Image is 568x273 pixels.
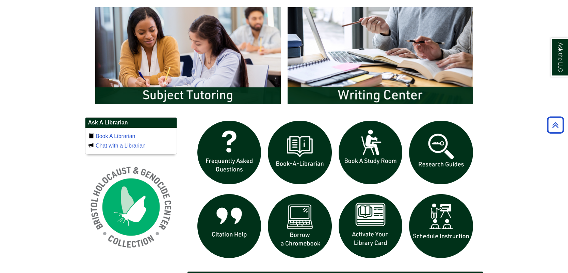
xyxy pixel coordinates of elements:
[406,191,476,261] img: For faculty. Schedule Library Instruction icon links to form.
[85,161,177,253] img: Holocaust and Genocide Collection
[335,191,406,261] img: activate Library Card icon links to form to activate student ID into library card
[264,191,335,261] img: Borrow a chromebook icon links to the borrow a chromebook web page
[284,4,476,107] img: Writing Center Information
[96,133,135,139] a: Book A Librarian
[92,4,284,107] img: Subject Tutoring Information
[264,117,335,188] img: Book a Librarian icon links to book a librarian web page
[194,117,265,188] img: frequently asked questions
[96,143,146,149] a: Chat with a Librarian
[194,191,265,261] img: citation help icon links to citation help guide page
[335,117,406,188] img: book a study room icon links to book a study room web page
[545,120,566,130] a: Back to Top
[85,118,177,128] h2: Ask A Librarian
[406,117,476,188] img: Research Guides icon links to research guides web page
[92,4,476,110] div: slideshow
[194,117,476,265] div: slideshow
